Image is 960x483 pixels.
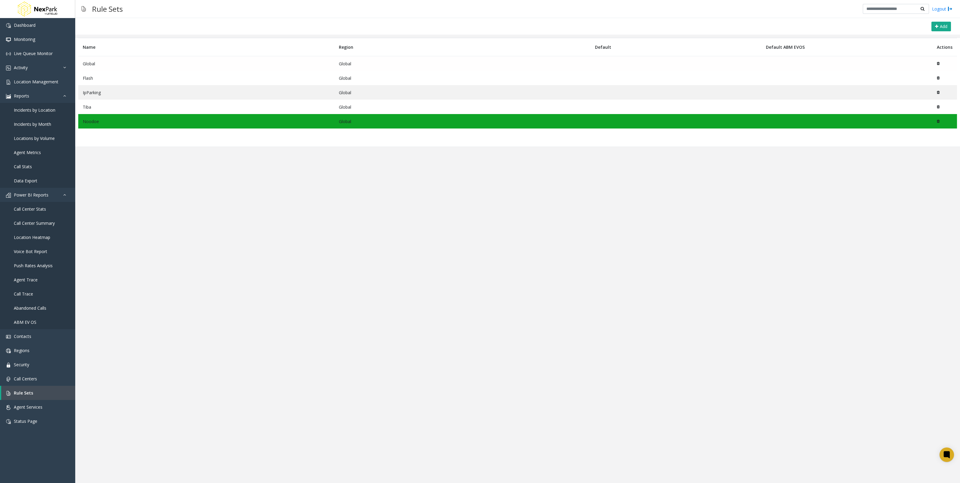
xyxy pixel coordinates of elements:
[14,206,46,212] span: Call Center Stats
[14,79,58,85] span: Location Management
[78,56,334,71] td: Global
[14,150,41,155] span: Agent Metrics
[932,38,957,56] th: Actions
[761,38,932,56] th: Default ABM EVOS
[14,305,46,311] span: Abandoned Calls
[6,94,11,99] img: 'icon'
[89,2,126,16] h3: Rule Sets
[334,38,590,56] th: Region
[14,263,53,268] span: Push Rates Analysis
[14,65,28,70] span: Activity
[590,38,761,56] th: Default
[78,71,334,85] td: Flash
[14,192,48,198] span: Power BI Reports
[334,100,590,114] td: Global
[6,348,11,353] img: 'icon'
[940,23,947,29] span: Add
[6,66,11,70] img: 'icon'
[14,93,29,99] span: Reports
[6,37,11,42] img: 'icon'
[78,100,334,114] td: Tiba
[14,178,37,184] span: Data Export
[81,2,86,16] img: pageIcon
[6,334,11,339] img: 'icon'
[334,71,590,85] td: Global
[931,22,951,31] button: Add
[14,277,38,283] span: Agent Trace
[14,220,55,226] span: Call Center Summary
[14,418,37,424] span: Status Page
[78,38,334,56] th: Name
[14,234,50,240] span: Location Heatmap
[6,405,11,410] img: 'icon'
[6,363,11,367] img: 'icon'
[6,193,11,198] img: 'icon'
[78,85,334,100] td: IpParking
[14,362,29,367] span: Security
[6,51,11,56] img: 'icon'
[14,249,47,254] span: Voice Bot Report
[14,22,36,28] span: Dashboard
[14,135,55,141] span: Locations by Volume
[14,164,32,169] span: Call Stats
[14,376,37,382] span: Call Centers
[1,386,75,400] a: Rule Sets
[78,114,334,128] td: Noodoe
[14,291,33,297] span: Call Trace
[14,107,55,113] span: Incidents by Location
[948,6,952,12] img: logout
[932,6,952,12] a: Logout
[6,23,11,28] img: 'icon'
[334,85,590,100] td: Global
[14,390,33,396] span: Rule Sets
[6,80,11,85] img: 'icon'
[6,419,11,424] img: 'icon'
[14,348,29,353] span: Regions
[14,36,35,42] span: Monitoring
[6,377,11,382] img: 'icon'
[14,333,31,339] span: Contacts
[14,51,53,56] span: Live Queue Monitor
[334,114,590,128] td: Global
[14,404,42,410] span: Agent Services
[334,56,590,71] td: Global
[14,121,51,127] span: Incidents by Month
[14,319,36,325] span: ABM EV OS
[6,391,11,396] img: 'icon'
